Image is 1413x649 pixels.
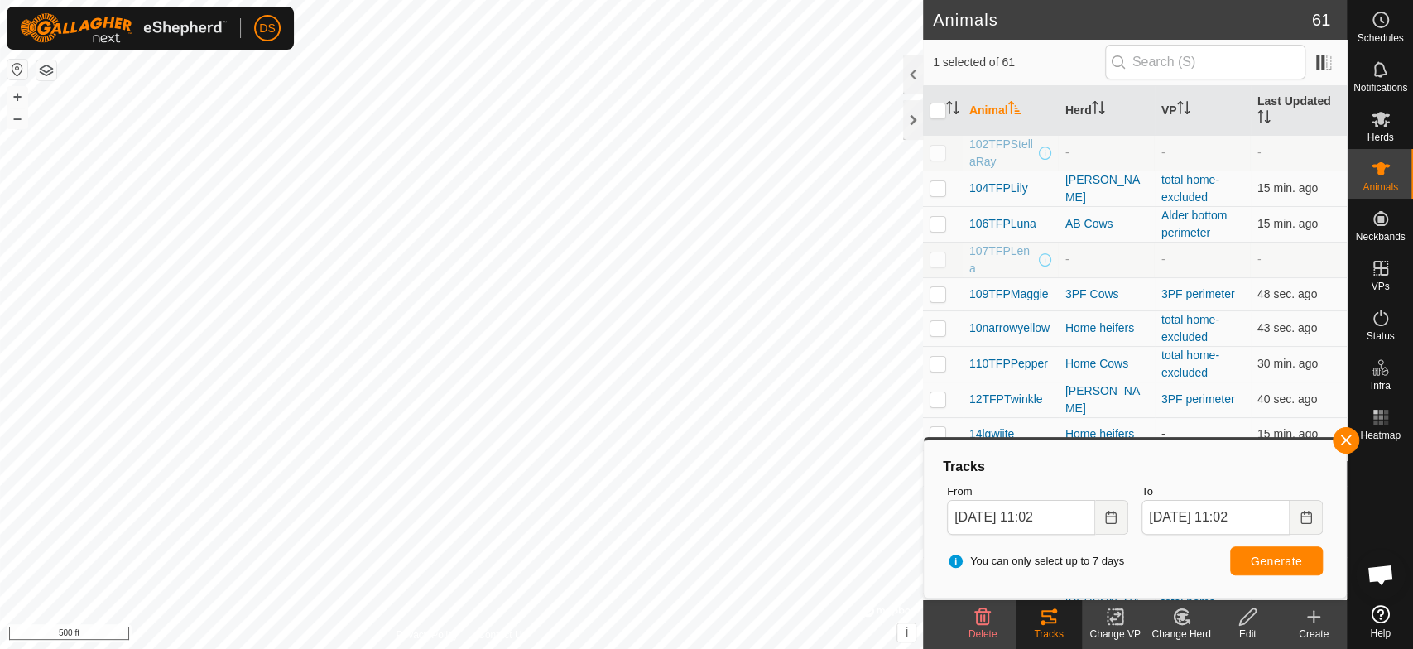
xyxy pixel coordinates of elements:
span: Delete [968,628,997,640]
span: VPs [1371,281,1389,291]
span: Animals [1363,182,1398,192]
div: Tracks [940,457,1329,477]
span: Sep 7, 2025, 11:02 AM [1257,287,1317,300]
button: Map Layers [36,60,56,80]
a: Privacy Policy [396,627,458,642]
span: Help [1370,628,1391,638]
button: Reset Map [7,60,27,79]
button: i [897,623,916,642]
span: 102TFPStellaRay [969,136,1036,171]
span: Status [1366,331,1394,341]
div: Open chat [1356,550,1406,599]
span: i [905,625,908,639]
a: Contact Us [478,627,526,642]
span: Sep 7, 2025, 10:47 AM [1257,181,1318,195]
div: 3PF Cows [1065,286,1148,303]
span: Sep 7, 2025, 11:02 AM [1257,321,1317,334]
div: - [1065,144,1148,161]
th: VP [1155,86,1251,136]
div: Home heifers [1065,425,1148,443]
h2: Animals [933,10,1312,30]
div: Create [1281,627,1347,642]
span: 61 [1312,7,1330,32]
p-sorticon: Activate to sort [1092,103,1105,117]
th: Herd [1059,86,1155,136]
span: 110TFPPepper [969,355,1048,373]
span: - [1257,252,1262,266]
span: Sep 7, 2025, 11:02 AM [1257,392,1317,406]
div: Change Herd [1148,627,1214,642]
span: Infra [1370,381,1390,391]
a: total home-excluded [1161,173,1219,204]
span: 109TFPMaggie [969,286,1049,303]
div: Tracks [1016,627,1082,642]
span: Heatmap [1360,430,1401,440]
app-display-virtual-paddock-transition: - [1161,252,1165,266]
img: Gallagher Logo [20,13,227,43]
p-sorticon: Activate to sort [1177,103,1190,117]
span: DS [259,20,275,37]
span: Sep 7, 2025, 10:47 AM [1257,217,1318,230]
a: Alder bottom perimeter [1161,209,1227,239]
a: total home-excluded [1161,313,1219,344]
app-display-virtual-paddock-transition: - [1161,427,1165,440]
span: 1 selected of 61 [933,54,1105,71]
div: Change VP [1082,627,1148,642]
th: Animal [963,86,1059,136]
span: Herds [1367,132,1393,142]
span: 10narrowyellow [969,320,1050,337]
div: Home Cows [1065,355,1148,373]
div: AB Cows [1065,215,1148,233]
label: To [1141,483,1323,500]
th: Last Updated [1251,86,1347,136]
a: 3PF perimeter [1161,287,1235,300]
span: - [1257,146,1262,159]
p-sorticon: Activate to sort [1257,113,1271,126]
button: + [7,87,27,107]
button: Generate [1230,546,1323,575]
button: Choose Date [1290,500,1323,535]
a: 3PF perimeter [1161,392,1235,406]
button: Choose Date [1095,500,1128,535]
p-sorticon: Activate to sort [1008,103,1021,117]
span: 12TFPTwinkle [969,391,1043,408]
a: Help [1348,599,1413,645]
div: Home heifers [1065,320,1148,337]
input: Search (S) [1105,45,1305,79]
label: From [947,483,1128,500]
div: [PERSON_NAME] [1065,382,1148,417]
span: Sep 7, 2025, 10:32 AM [1257,357,1318,370]
span: Notifications [1353,83,1407,93]
span: Neckbands [1355,232,1405,242]
p-sorticon: Activate to sort [946,103,959,117]
span: 107TFPLena [969,243,1036,277]
div: Edit [1214,627,1281,642]
span: Sep 7, 2025, 10:47 AM [1257,427,1318,440]
span: Generate [1251,555,1302,568]
span: You can only select up to 7 days [947,553,1124,570]
span: 14lgwjite [969,425,1014,443]
span: Schedules [1357,33,1403,43]
div: - [1065,251,1148,268]
app-display-virtual-paddock-transition: - [1161,146,1165,159]
a: total home-excluded [1161,349,1219,379]
button: – [7,108,27,128]
div: [PERSON_NAME] [1065,171,1148,206]
span: 104TFPLily [969,180,1028,197]
span: 106TFPLuna [969,215,1036,233]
